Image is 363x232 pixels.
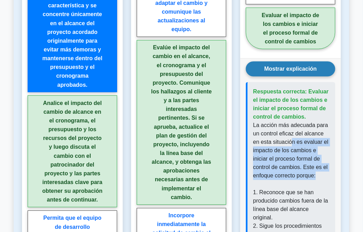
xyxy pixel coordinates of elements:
font: La acción más adecuada para un control eficaz del alcance en esta situación es evaluar el impacto... [253,122,328,179]
font: 1. Reconoce que se han producido cambios fuera de la línea base del alcance original. [253,190,328,221]
font: Analice el impacto del cambio de alcance en el cronograma, el presupuesto y los recursos del proy... [42,100,102,203]
font: Mostrar explicación [264,66,317,72]
font: Evaluar el impacto de los cambios e iniciar el proceso formal de control de cambios [262,12,320,44]
font: Respuesta correcta: Evaluar el impacto de los cambios e iniciar el proceso formal de control de c... [253,89,329,120]
button: Mostrar explicación [246,62,335,77]
font: Evalúe el impacto del cambio en el alcance, el cronograma y el presupuesto del proyecto. Comuniqu... [151,45,212,200]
